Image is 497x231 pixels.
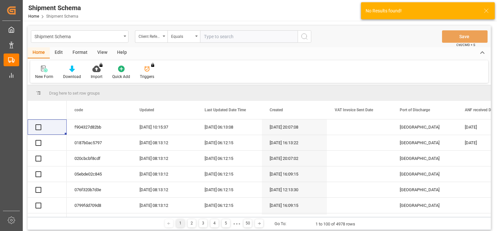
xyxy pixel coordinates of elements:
[392,135,457,150] div: [GEOGRAPHIC_DATA]
[210,219,219,227] div: 4
[270,108,283,112] span: Created
[197,213,262,229] div: [DATE] 06:12:15
[392,119,457,135] div: [GEOGRAPHIC_DATA]
[28,151,67,166] div: Press SPACE to select this row.
[400,108,430,112] span: Port of Discharge
[132,166,197,182] div: [DATE] 08:13:12
[233,221,240,226] div: ● ● ●
[392,166,457,182] div: [GEOGRAPHIC_DATA]
[28,119,67,135] div: Press SPACE to select this row.
[67,182,132,197] div: 076f320b7d3e
[262,182,327,197] div: [DATE] 12:13:30
[132,182,197,197] div: [DATE] 08:13:12
[197,182,262,197] div: [DATE] 06:12:15
[456,42,475,47] span: Ctrl/CMD + S
[67,151,132,166] div: 020cbcbf8cdf
[92,47,112,58] div: View
[465,108,496,112] span: ANF received Date
[28,47,50,58] div: Home
[49,91,100,96] span: Drag here to set row groups
[68,47,92,58] div: Format
[50,47,68,58] div: Edit
[28,182,67,198] div: Press SPACE to select this row.
[316,221,355,227] div: 1 to 100 of 4978 rows
[34,32,121,40] div: Shipment Schema
[262,166,327,182] div: [DATE] 16:09:15
[140,108,154,112] span: Updated
[135,30,168,43] button: open menu
[63,74,81,80] div: Download
[112,47,132,58] div: Help
[31,30,128,43] button: open menu
[197,151,262,166] div: [DATE] 06:12:15
[67,119,132,135] div: f904327d82bb
[35,74,53,80] div: New Form
[74,108,83,112] span: code
[132,213,197,229] div: [DATE] 08:13:12
[262,213,327,229] div: [DATE] 12:14:11
[168,30,200,43] button: open menu
[197,135,262,150] div: [DATE] 06:12:15
[392,182,457,197] div: [GEOGRAPHIC_DATA]
[176,219,184,227] div: 1
[392,198,457,213] div: [GEOGRAPHIC_DATA]
[442,30,488,43] button: Save
[392,151,457,166] div: [GEOGRAPHIC_DATA]
[298,30,311,43] button: search button
[262,151,327,166] div: [DATE] 20:07:02
[262,198,327,213] div: [DATE] 16:09:15
[197,166,262,182] div: [DATE] 06:12:15
[139,32,161,39] div: Client Reference
[199,219,207,227] div: 3
[67,135,132,150] div: 0187b0ac5797
[28,166,67,182] div: Press SPACE to select this row.
[112,74,130,80] div: Quick Add
[197,198,262,213] div: [DATE] 06:12:15
[205,108,246,112] span: Last Updated Date Time
[28,198,67,213] div: Press SPACE to select this row.
[275,221,286,227] div: Go To:
[262,119,327,135] div: [DATE] 20:07:08
[67,198,132,213] div: 0799fdd709d8
[200,30,298,43] input: Type to search
[132,119,197,135] div: [DATE] 10:15:37
[132,135,197,150] div: [DATE] 08:13:12
[188,219,196,227] div: 2
[28,3,81,13] div: Shipment Schema
[335,108,373,112] span: VAT Invoice Sent Date
[28,135,67,151] div: Press SPACE to select this row.
[244,219,252,227] div: 50
[132,151,197,166] div: [DATE] 08:13:12
[392,213,457,229] div: [GEOGRAPHIC_DATA]
[197,119,262,135] div: [DATE] 06:13:08
[28,14,39,19] a: Home
[28,213,67,229] div: Press SPACE to select this row.
[67,213,132,229] div: 0991aa1fb4d6
[222,219,230,227] div: 5
[171,32,193,39] div: Equals
[366,8,477,14] div: No Results found!
[132,198,197,213] div: [DATE] 08:13:12
[262,135,327,150] div: [DATE] 16:13:22
[67,166,132,182] div: 05ebde02c845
